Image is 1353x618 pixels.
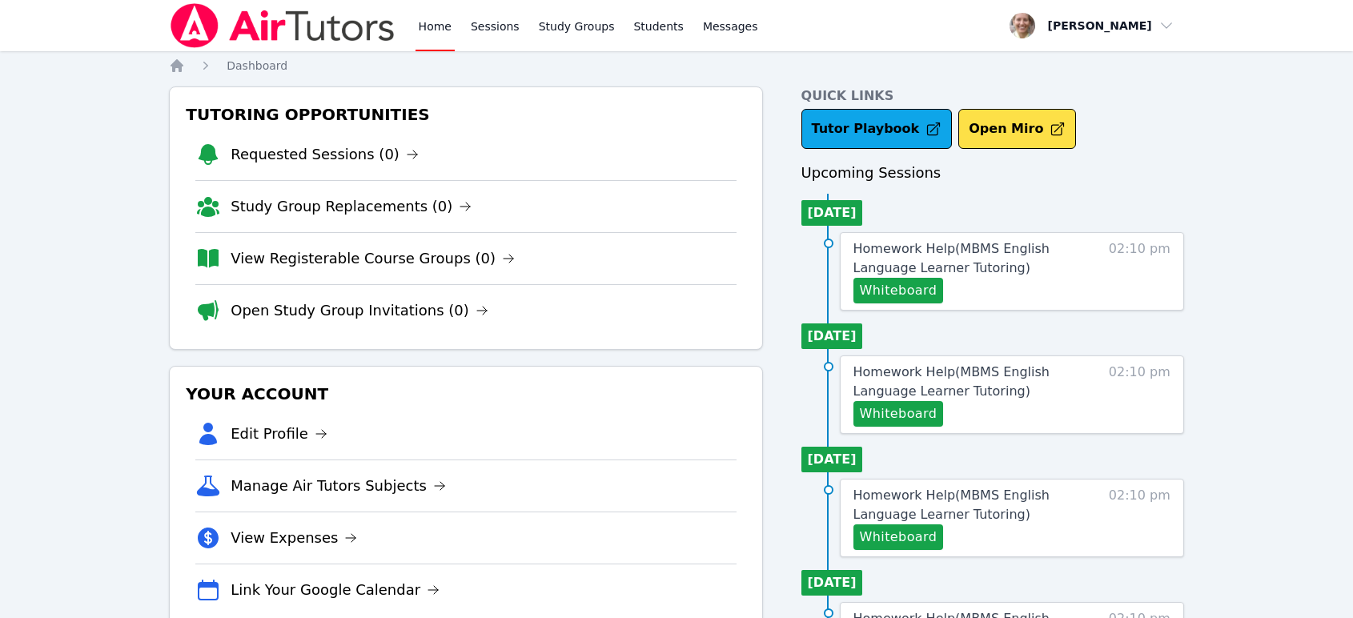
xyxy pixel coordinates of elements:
[801,570,863,596] li: [DATE]
[853,239,1091,278] a: Homework Help(MBMS English Language Learner Tutoring)
[853,363,1091,401] a: Homework Help(MBMS English Language Learner Tutoring)
[853,488,1050,522] span: Homework Help ( MBMS English Language Learner Tutoring )
[231,299,488,322] a: Open Study Group Invitations (0)
[231,143,419,166] a: Requested Sessions (0)
[1109,486,1170,550] span: 02:10 pm
[958,109,1076,149] button: Open Miro
[231,579,440,601] a: Link Your Google Calendar
[801,109,953,149] a: Tutor Playbook
[169,58,1184,74] nav: Breadcrumb
[853,524,944,550] button: Whiteboard
[1109,363,1170,427] span: 02:10 pm
[703,18,758,34] span: Messages
[853,486,1091,524] a: Homework Help(MBMS English Language Learner Tutoring)
[231,195,472,218] a: Study Group Replacements (0)
[231,247,515,270] a: View Registerable Course Groups (0)
[183,379,749,408] h3: Your Account
[1109,239,1170,303] span: 02:10 pm
[183,100,749,129] h3: Tutoring Opportunities
[227,58,287,74] a: Dashboard
[227,59,287,72] span: Dashboard
[801,323,863,349] li: [DATE]
[853,241,1050,275] span: Homework Help ( MBMS English Language Learner Tutoring )
[169,3,395,48] img: Air Tutors
[231,527,357,549] a: View Expenses
[231,423,327,445] a: Edit Profile
[853,364,1050,399] span: Homework Help ( MBMS English Language Learner Tutoring )
[853,278,944,303] button: Whiteboard
[801,86,1184,106] h4: Quick Links
[801,200,863,226] li: [DATE]
[801,447,863,472] li: [DATE]
[853,401,944,427] button: Whiteboard
[801,162,1184,184] h3: Upcoming Sessions
[231,475,446,497] a: Manage Air Tutors Subjects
